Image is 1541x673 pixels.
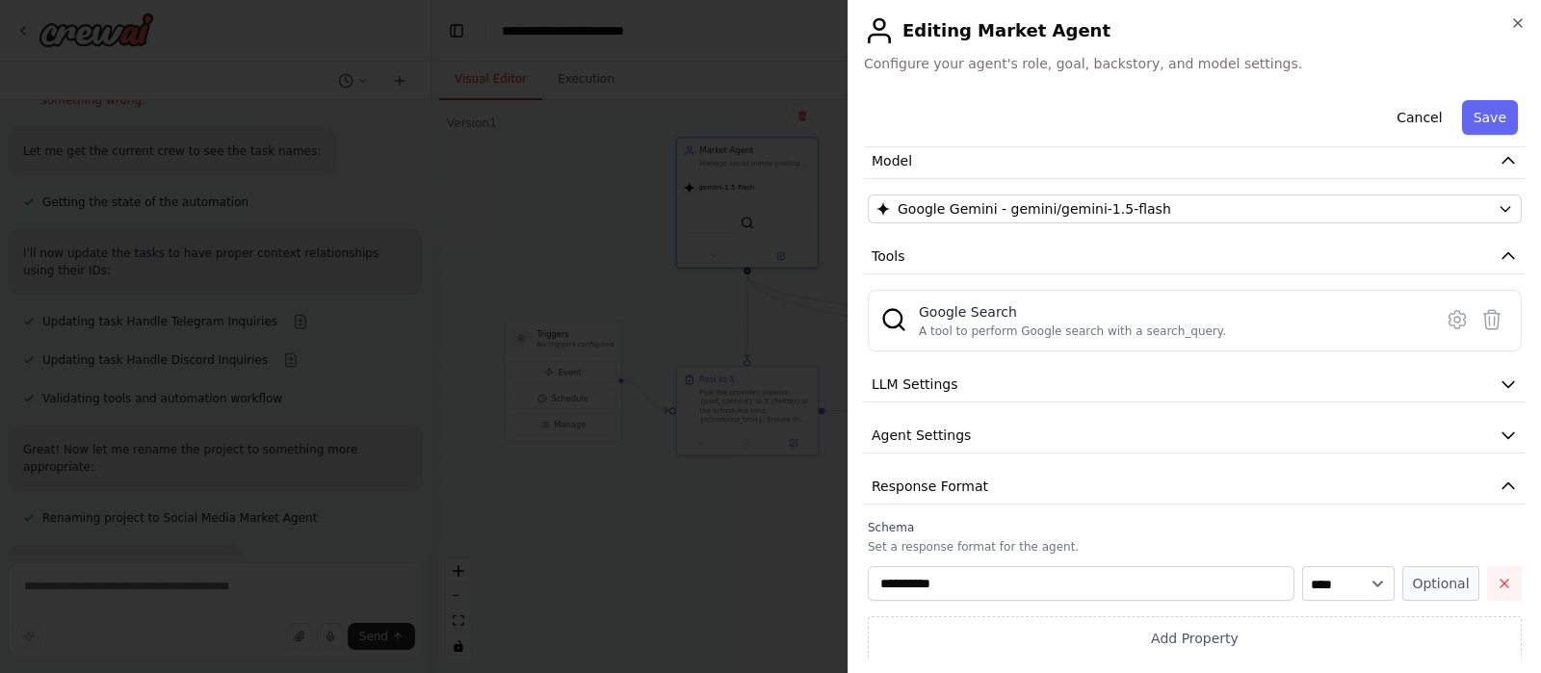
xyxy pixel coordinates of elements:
button: Tools [864,239,1526,274]
button: Configure tool [1440,302,1475,337]
h2: Editing Market Agent [864,15,1526,46]
span: Agent Settings [872,426,971,445]
div: A tool to perform Google search with a search_query. [919,324,1226,339]
span: Google Gemini - gemini/gemini-1.5-flash [898,199,1171,219]
button: Add Property [868,616,1522,660]
button: Delete property_1 [1487,566,1522,601]
button: Delete tool [1475,302,1509,337]
button: Cancel [1385,100,1453,135]
button: Optional [1402,566,1479,601]
button: LLM Settings [864,367,1526,402]
button: Google Gemini - gemini/gemini-1.5-flash [868,194,1522,223]
button: Agent Settings [864,418,1526,453]
span: Model [872,151,912,170]
span: Response Format [872,477,988,496]
button: Response Format [864,469,1526,505]
button: Save [1462,100,1518,135]
p: Set a response format for the agent. [868,539,1522,555]
label: Schema [868,520,1522,535]
span: LLM Settings [872,375,958,394]
img: SerplyWebSearchTool [880,306,907,333]
div: Google Search [919,302,1226,322]
span: Tools [872,246,905,266]
span: Configure your agent's role, goal, backstory, and model settings. [864,54,1526,73]
button: Model [864,143,1526,179]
